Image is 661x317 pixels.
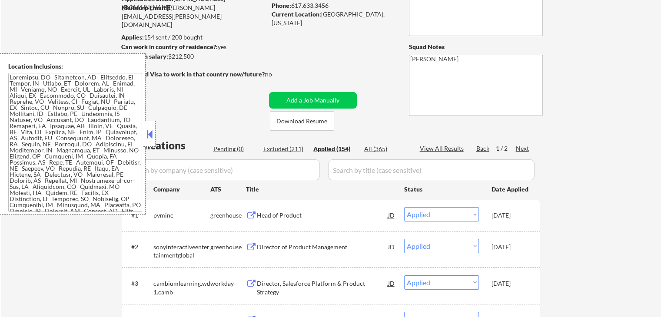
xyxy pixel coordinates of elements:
div: Back [476,144,490,153]
div: View All Results [420,144,466,153]
div: Director of Product Management [257,243,388,251]
strong: Minimum salary: [121,53,168,60]
strong: Will need Visa to work in that country now/future?: [122,70,266,78]
div: Next [516,144,530,153]
strong: Applies: [121,33,144,41]
div: greenhouse [210,211,246,220]
div: Location Inclusions: [8,62,142,71]
div: All (365) [364,145,408,153]
div: [DATE] [492,243,530,251]
button: Download Resume [270,111,334,131]
div: 154 sent / 200 bought [121,33,266,42]
div: [GEOGRAPHIC_DATA], [US_STATE] [272,10,395,27]
div: [DATE] [492,279,530,288]
div: Applied (154) [313,145,357,153]
input: Search by company (case sensitive) [124,159,320,180]
strong: Mailslurp Email: [122,4,167,11]
div: Applications [124,140,210,151]
div: workday [210,279,246,288]
div: pvminc [153,211,210,220]
div: Director, Salesforce Platform & Product Strategy [257,279,388,296]
div: JD [387,239,396,254]
strong: Can work in country of residence?: [121,43,218,50]
div: Date Applied [492,185,530,194]
div: Excluded (211) [263,145,307,153]
div: JD [387,275,396,291]
div: Title [246,185,396,194]
div: Head of Product [257,211,388,220]
div: 617.633.3456 [272,1,395,10]
button: Add a Job Manually [269,92,357,109]
div: $212,500 [121,52,266,61]
div: [DATE] [492,211,530,220]
div: #1 [131,211,146,220]
input: Search by title (case sensitive) [328,159,535,180]
strong: Current Location: [272,10,321,18]
div: Squad Notes [409,43,543,51]
div: 1 / 2 [496,144,516,153]
div: #3 [131,279,146,288]
div: cambiumlearning.wd1.camb [153,279,210,296]
div: [PERSON_NAME][EMAIL_ADDRESS][PERSON_NAME][DOMAIN_NAME] [122,3,266,29]
div: Status [404,181,479,197]
div: sonyinteractiveentertainmentglobal [153,243,210,260]
div: ATS [210,185,246,194]
div: Pending (0) [213,145,257,153]
div: JD [387,207,396,223]
div: Company [153,185,210,194]
div: greenhouse [210,243,246,251]
strong: Phone: [272,2,291,9]
div: #2 [131,243,146,251]
div: no [265,70,290,79]
div: yes [121,43,263,51]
